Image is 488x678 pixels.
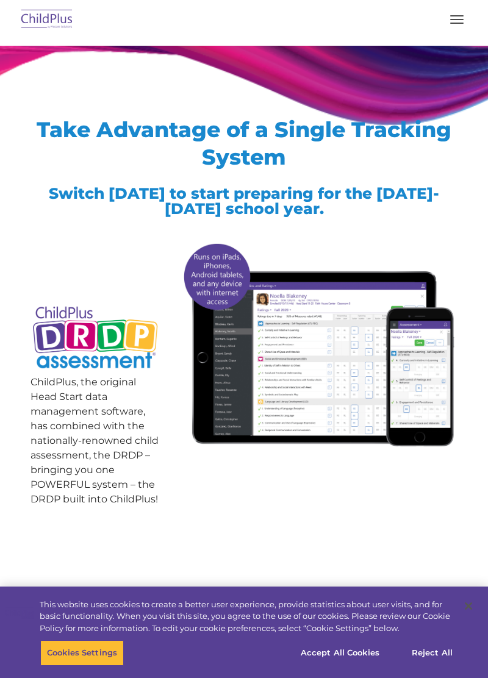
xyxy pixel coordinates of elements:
[294,640,386,666] button: Accept All Cookies
[30,376,159,505] span: ChildPlus, the original Head Start data management software, has combined with the nationally-ren...
[37,116,451,170] span: Take Advantage of a Single Tracking System
[455,593,482,619] button: Close
[30,299,160,378] img: Copyright - DRDP Logo
[18,5,76,34] img: ChildPlus by Procare Solutions
[394,640,470,666] button: Reject All
[40,599,454,635] div: This website uses cookies to create a better user experience, provide statistics about user visit...
[49,184,439,218] span: Switch [DATE] to start preparing for the [DATE]-[DATE] school year.
[40,640,124,666] button: Cookies Settings
[179,238,457,451] img: All-devices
